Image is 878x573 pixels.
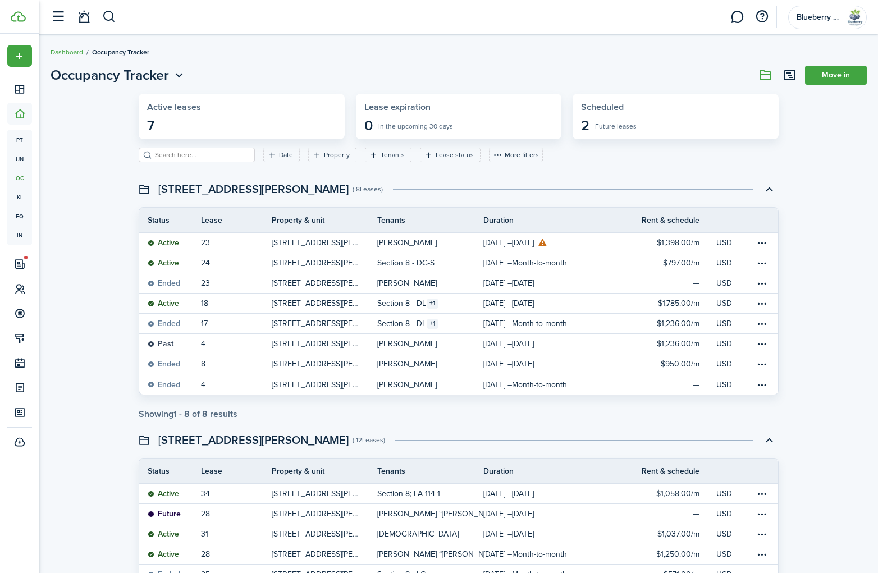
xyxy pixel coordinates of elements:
[610,294,716,313] a: $1,785.00/m
[139,314,201,333] a: Ended
[610,544,716,564] a: $1,250.00/m
[139,409,237,419] div: Showing results
[716,358,732,370] p: USD
[716,484,756,503] a: USD
[139,294,201,313] a: Active
[377,214,483,226] th: Tenants
[272,528,361,540] p: [STREET_ADDRESS][PERSON_NAME]
[364,118,373,134] widget-stats-description: 0
[377,354,483,374] a: [PERSON_NAME]
[483,233,610,253] a: [DATE] –[DATE]
[148,239,179,247] status: Active
[716,354,756,374] a: USD
[377,253,483,273] a: Section 8 - DG-S
[201,379,205,391] p: 4
[716,338,732,350] p: USD
[483,318,567,329] table-info-title: [DATE] – Month-to-month
[377,314,483,333] a: Section 8 - DL1
[716,508,732,520] p: USD
[377,294,483,313] a: Section 8 - DL1
[846,8,864,26] img: Blueberry Asset Management
[147,102,336,112] widget-stats-title: Active leases
[51,47,83,57] a: Dashboard
[148,259,179,268] status: Active
[483,504,610,524] a: [DATE] –[DATE]
[201,338,205,350] p: 4
[483,484,610,503] a: [DATE] –[DATE]
[272,524,378,544] a: [STREET_ADDRESS][PERSON_NAME]
[716,379,732,391] p: USD
[201,374,272,395] a: 4
[377,237,437,249] table-info-title: [PERSON_NAME]
[92,47,149,57] span: Occupancy Tracker
[610,334,716,354] a: $1,236.00/m
[201,544,272,564] a: 28
[377,233,483,253] a: [PERSON_NAME]
[657,318,699,329] p: $1,236.00/m
[805,66,867,85] a: Move in
[483,524,610,544] a: [DATE] –[DATE]
[201,504,272,524] a: 28
[656,548,699,560] p: $1,250.00/m
[201,358,205,370] p: 8
[377,374,483,395] a: [PERSON_NAME]
[272,548,361,560] p: [STREET_ADDRESS][PERSON_NAME]
[661,358,699,370] p: $950.00/m
[377,524,483,544] a: [DEMOGRAPHIC_DATA]
[263,148,300,162] filter-tag: Open filter
[377,488,440,499] table-info-title: Section 8; LA 114-1
[139,354,201,374] a: Ended
[201,318,208,329] p: 17
[483,528,534,540] table-info-title: [DATE] – [DATE]
[272,488,361,499] p: [STREET_ADDRESS][PERSON_NAME]
[377,544,483,564] a: [PERSON_NAME] “[PERSON_NAME]” [PERSON_NAME]
[420,148,481,162] filter-tag: Open filter
[11,11,26,22] img: TenantCloud
[201,524,272,544] a: 31
[656,488,699,499] p: $1,058.00/m
[377,465,483,477] th: Tenants
[716,253,756,273] a: USD
[51,65,186,85] button: Open menu
[7,130,32,149] span: pt
[610,354,716,374] a: $950.00/m
[201,273,272,293] a: 23
[483,374,610,395] a: [DATE] –Month-to-month
[483,358,534,370] table-info-title: [DATE] – [DATE]
[139,334,201,354] a: Past
[483,257,567,269] table-info-title: [DATE] – Month-to-month
[201,465,272,477] th: Lease
[483,214,610,226] th: Duration
[139,374,201,395] a: Ended
[139,207,779,419] occupancy-list-swimlane-item: Toggle accordion
[483,354,610,374] a: [DATE] –[DATE]
[752,7,771,26] button: Open resource center
[201,297,208,309] p: 18
[272,257,361,269] p: [STREET_ADDRESS][PERSON_NAME]
[201,233,272,253] a: 23
[377,484,483,503] a: Section 8; LA 114-1
[716,294,756,313] a: USD
[716,318,732,329] p: USD
[657,528,699,540] p: $1,037.00/m
[139,253,201,273] a: Active
[272,338,361,350] p: [STREET_ADDRESS][PERSON_NAME]
[483,338,534,350] table-info-title: [DATE] – [DATE]
[610,233,716,253] a: $1,398.00/m
[51,65,169,85] span: Occupancy Tracker
[693,277,699,289] p: —
[139,484,201,503] a: Active
[7,226,32,245] a: in
[201,484,272,503] a: 34
[73,3,94,31] a: Notifications
[716,374,756,395] a: USD
[427,299,438,309] table-counter: 1
[657,338,699,350] p: $1,236.00/m
[377,504,483,524] a: [PERSON_NAME] “[PERSON_NAME]” [PERSON_NAME]
[7,187,32,207] a: kl
[483,314,610,333] a: [DATE] –Month-to-month
[716,277,732,289] p: USD
[152,150,251,161] input: Search here...
[139,273,201,293] a: Ended
[483,379,567,391] table-info-title: [DATE] – Month-to-month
